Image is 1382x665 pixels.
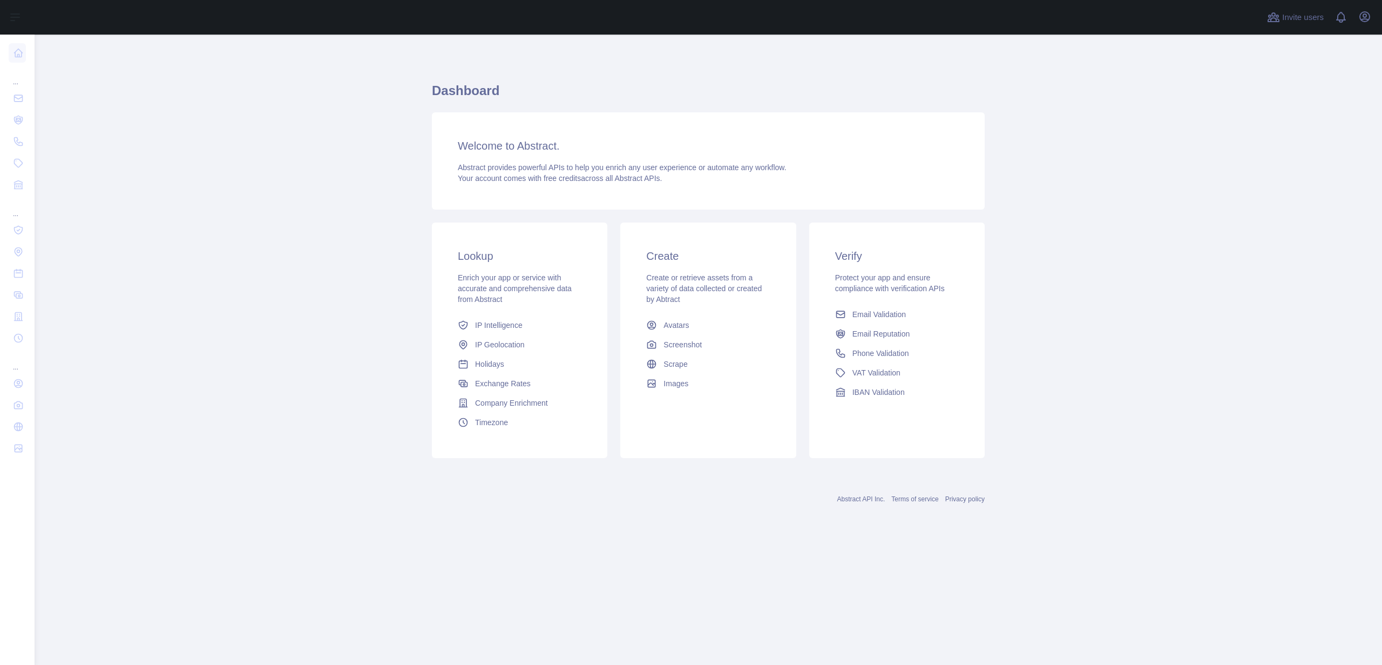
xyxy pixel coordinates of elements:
span: IP Intelligence [475,320,523,331]
h3: Verify [835,248,959,264]
a: Terms of service [891,495,938,503]
span: Enrich your app or service with accurate and comprehensive data from Abstract [458,273,572,304]
div: ... [9,65,26,86]
span: IBAN Validation [852,387,905,398]
a: IP Intelligence [453,315,586,335]
a: Abstract API Inc. [837,495,885,503]
span: Phone Validation [852,348,909,359]
span: Invite users [1282,11,1324,24]
span: VAT Validation [852,367,900,378]
h3: Lookup [458,248,581,264]
span: Your account comes with across all Abstract APIs. [458,174,662,183]
span: IP Geolocation [475,339,525,350]
span: Create or retrieve assets from a variety of data collected or created by Abtract [646,273,762,304]
h3: Create [646,248,770,264]
span: Protect your app and ensure compliance with verification APIs [835,273,945,293]
span: Images [663,378,688,389]
span: Email Validation [852,309,906,320]
a: Email Validation [831,305,963,324]
h1: Dashboard [432,82,985,108]
button: Invite users [1265,9,1326,26]
a: Phone Validation [831,344,963,363]
a: Scrape [642,354,774,374]
span: Screenshot [663,339,702,350]
a: Avatars [642,315,774,335]
div: ... [9,350,26,372]
a: Images [642,374,774,393]
span: Email Reputation [852,328,910,339]
a: IBAN Validation [831,382,963,402]
a: Timezone [453,413,586,432]
span: Avatars [663,320,689,331]
span: Company Enrichment [475,398,548,408]
span: Scrape [663,359,687,370]
span: Timezone [475,417,508,428]
div: ... [9,197,26,218]
h3: Welcome to Abstract. [458,138,959,153]
a: IP Geolocation [453,335,586,354]
span: Abstract provides powerful APIs to help you enrich any user experience or automate any workflow. [458,163,787,172]
a: Company Enrichment [453,393,586,413]
a: Exchange Rates [453,374,586,393]
span: Holidays [475,359,504,370]
a: Screenshot [642,335,774,354]
span: free credits [544,174,581,183]
a: Privacy policy [945,495,985,503]
span: Exchange Rates [475,378,531,389]
a: VAT Validation [831,363,963,382]
a: Holidays [453,354,586,374]
a: Email Reputation [831,324,963,344]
